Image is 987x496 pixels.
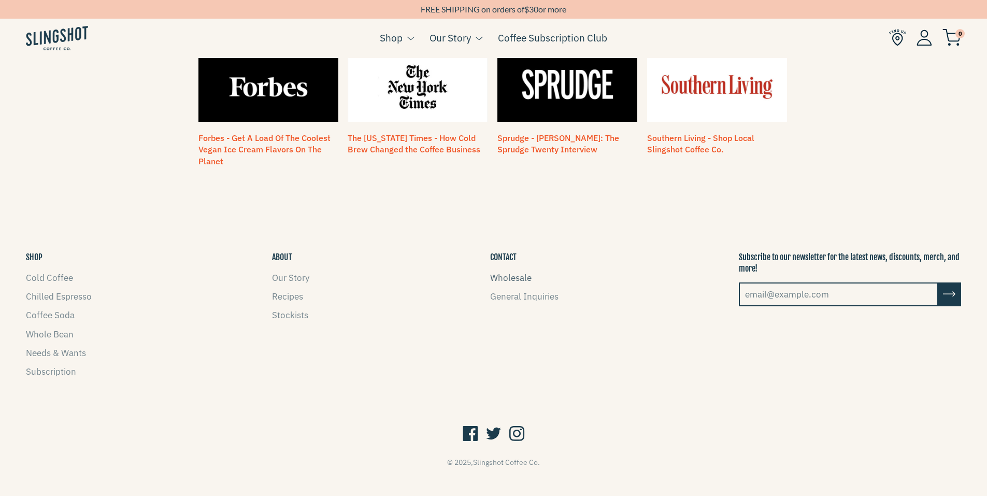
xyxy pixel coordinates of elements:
a: Our Story [272,272,309,284]
span: © 2025, [447,458,540,467]
img: Forbes - Get A Load Of The Coolest Vegan Ice Cream Flavors On The Planet [198,52,338,122]
a: Our Story [430,30,471,46]
a: The [US_STATE] Times - How Cold Brew Changed the Coffee Business [348,133,480,154]
a: Stockists [272,309,308,321]
img: The New York Times - How Cold Brew Changed the Coffee Business [348,52,488,122]
a: Chilled Espresso [26,291,92,302]
button: SHOP [26,251,42,263]
a: Slingshot Coffee Co. [473,458,540,467]
a: Subscription [26,366,76,377]
a: Coffee Subscription Club [498,30,607,46]
img: cart [942,29,961,46]
a: Forbes - Get A Load Of The Coolest Vegan Ice Cream Flavors On The Planet [198,133,331,166]
a: General Inquiries [490,291,559,302]
span: $ [524,4,529,14]
a: Sprudge - [PERSON_NAME]: The Sprudge Twenty Interview [497,133,619,154]
a: Cold Coffee [26,272,73,284]
span: 0 [955,29,965,38]
button: ABOUT [272,251,292,263]
a: 0 [942,32,961,44]
img: Account [917,30,932,46]
a: Shop [380,30,403,46]
button: CONTACT [490,251,517,263]
span: 30 [529,4,538,14]
a: Recipes [272,291,303,302]
a: Wholesale [490,272,532,284]
img: Find Us [889,29,906,46]
img: Sprudge - Jenny Bonchak: The Sprudge Twenty Interview [497,52,637,122]
img: Southern Living - Shop Local Slingshot Coffee Co. [647,52,787,122]
a: Whole Bean [26,329,74,340]
a: Southern Living - Shop Local Slingshot Coffee Co. [647,133,754,154]
a: Needs & Wants [26,347,86,359]
p: Subscribe to our newsletter for the latest news, discounts, merch, and more! [739,251,961,275]
input: email@example.com [739,282,938,306]
a: Coffee Soda [26,309,75,321]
